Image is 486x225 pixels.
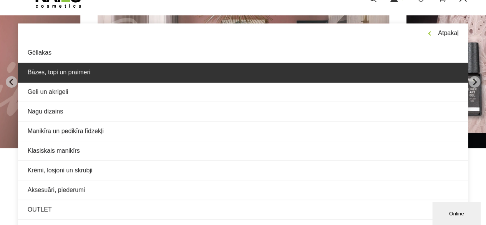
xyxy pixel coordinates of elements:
a: Geli un akrigeli [18,82,468,102]
a: Manikīra un pedikīra līdzekļi [18,122,468,141]
a: Bāzes, topi un praimeri [18,63,468,82]
a: OUTLET [18,200,468,219]
iframe: chat widget [432,200,482,225]
a: Klasiskais manikīrs [18,141,468,160]
a: Nagu dizains [18,102,468,121]
a: Krēmi, losjoni un skrubji [18,161,468,180]
a: Aksesuāri, piederumi [18,180,468,200]
button: Previous slide [6,76,17,88]
a: Gēllakas [18,43,468,62]
button: Next slide [469,76,480,88]
a: Atpakaļ [18,23,468,43]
